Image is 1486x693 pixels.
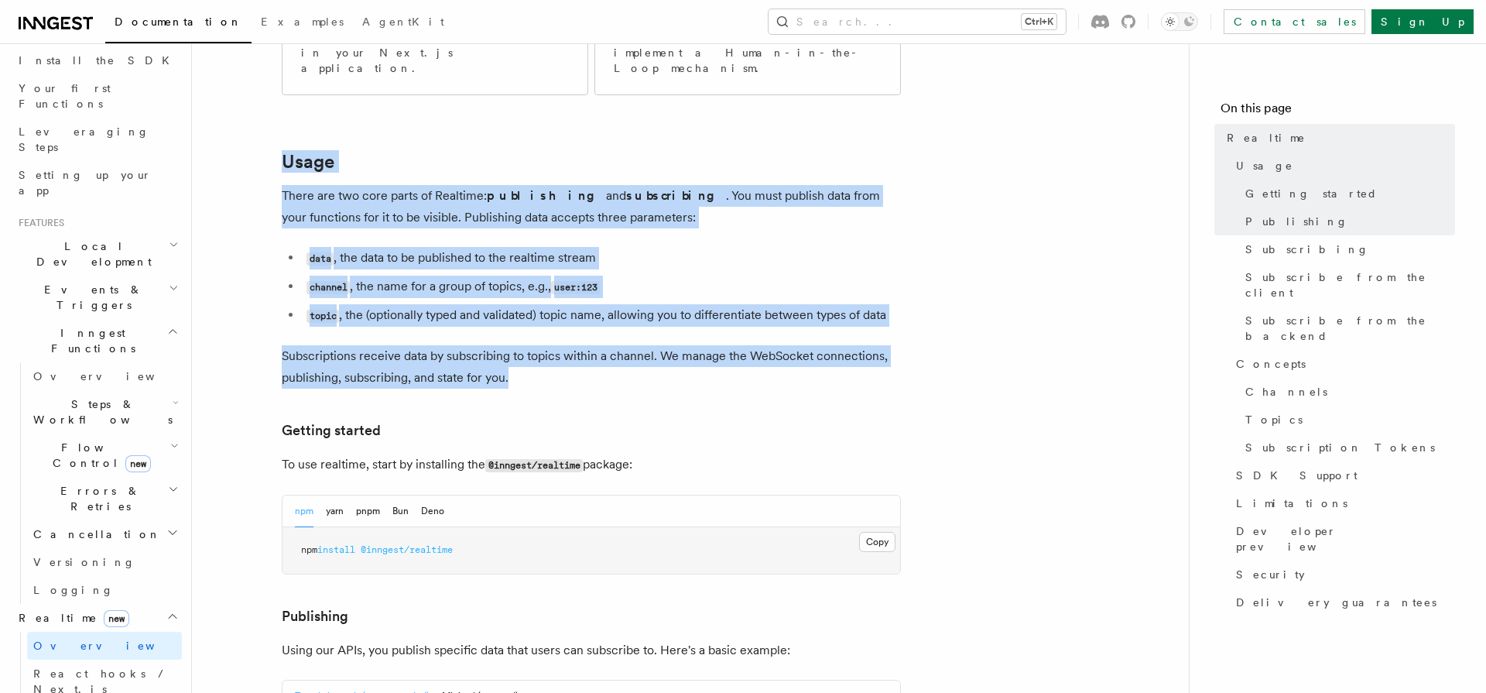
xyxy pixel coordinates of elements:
span: Your first Functions [19,82,111,110]
button: Local Development [12,232,182,276]
a: Setting up your app [12,161,182,204]
a: Channels [1239,378,1455,406]
button: Realtimenew [12,604,182,632]
h4: On this page [1221,99,1455,124]
span: Subscription Tokens [1245,440,1435,455]
button: Search...Ctrl+K [769,9,1066,34]
span: Steps & Workflows [27,396,173,427]
span: npm [301,544,317,555]
a: Sign Up [1371,9,1474,34]
a: Subscribe from the backend [1239,307,1455,350]
a: Your first Functions [12,74,182,118]
a: Limitations [1230,489,1455,517]
span: Security [1236,567,1305,582]
a: Usage [282,151,334,173]
button: Copy [859,532,895,552]
a: Publishing [1239,208,1455,235]
p: Using our APIs, you publish specific data that users can subscribe to. Here's a basic example: [282,640,901,661]
span: Usage [1236,158,1293,173]
a: Developer preview [1230,517,1455,561]
code: channel [306,281,350,294]
span: Flow Control [27,440,170,471]
a: Install the SDK [12,46,182,74]
button: Deno [421,496,444,527]
button: Toggle dark mode [1161,12,1198,31]
span: Inngest Functions [12,325,167,356]
span: Concepts [1236,356,1306,372]
span: AgentKit [362,15,444,28]
a: Documentation [105,5,252,43]
span: Limitations [1236,496,1347,511]
p: To use realtime, start by installing the package: [282,454,901,476]
span: Install the SDK [19,54,179,67]
button: pnpm [356,496,380,527]
kbd: Ctrl+K [1022,14,1056,29]
button: Bun [392,496,409,527]
a: Publishing [282,606,348,627]
a: SDK Support [1230,461,1455,489]
a: Usage [1230,152,1455,180]
a: Leveraging Steps [12,118,182,161]
span: Events & Triggers [12,282,169,313]
span: Delivery guarantees [1236,595,1436,610]
button: Steps & Workflows [27,390,182,434]
code: data [306,252,334,266]
a: Subscribing [1239,235,1455,263]
a: Subscribe from the client [1239,263,1455,307]
a: Getting started [282,420,381,441]
span: Topics [1245,412,1303,427]
button: Inngest Functions [12,319,182,362]
li: , the name for a group of topics, e.g., [302,276,901,298]
span: Subscribing [1245,242,1369,257]
a: Examples [252,5,353,42]
span: Cancellation [27,527,161,542]
p: Subscriptions receive data by subscribing to topics within a channel. We manage the WebSocket con... [282,345,901,389]
span: Publishing [1245,214,1348,229]
span: new [104,610,129,627]
span: Subscribe from the client [1245,269,1455,300]
span: @inngest/realtime [361,544,453,555]
a: Concepts [1230,350,1455,378]
a: Security [1230,561,1455,588]
span: SDK Support [1236,468,1358,483]
span: Logging [33,584,114,596]
span: Features [12,217,64,229]
a: AgentKit [353,5,454,42]
span: Overview [33,370,193,383]
button: npm [295,496,313,527]
span: Versioning [33,556,135,568]
a: Versioning [27,548,182,576]
button: Cancellation [27,520,182,548]
span: Examples [261,15,344,28]
button: Events & Triggers [12,276,182,319]
a: Logging [27,576,182,604]
a: Getting started [1239,180,1455,208]
strong: publishing [487,188,606,203]
code: user:123 [551,281,600,294]
div: Inngest Functions [12,362,182,604]
span: Setting up your app [19,169,152,197]
span: Overview [33,640,193,652]
button: Flow Controlnew [27,434,182,477]
a: Realtime [1221,124,1455,152]
span: Realtime [1227,130,1306,146]
code: topic [306,310,339,323]
span: Errors & Retries [27,483,168,514]
span: Local Development [12,238,169,269]
a: Delivery guarantees [1230,588,1455,616]
span: Documentation [115,15,242,28]
span: install [317,544,355,555]
code: @inngest/realtime [485,459,583,472]
a: Overview [27,632,182,660]
li: , the data to be published to the realtime stream [302,247,901,269]
p: There are two core parts of Realtime: and . You must publish data from your functions for it to b... [282,185,901,228]
li: , the (optionally typed and validated) topic name, allowing you to differentiate between types of... [302,304,901,327]
span: new [125,455,151,472]
span: Subscribe from the backend [1245,313,1455,344]
button: yarn [326,496,344,527]
span: Getting started [1245,186,1378,201]
a: Subscription Tokens [1239,434,1455,461]
a: Overview [27,362,182,390]
a: Contact sales [1224,9,1365,34]
a: Topics [1239,406,1455,434]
